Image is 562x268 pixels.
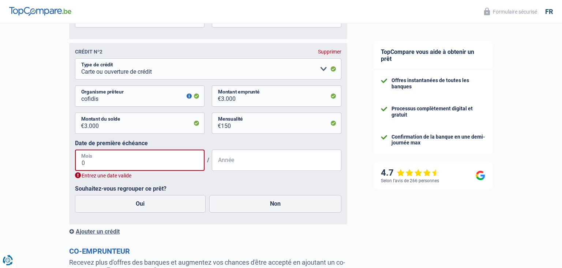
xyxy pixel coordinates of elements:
[75,49,102,55] div: Crédit nº2
[391,134,485,146] div: Confirmation de la banque en une demi-journée max
[391,106,485,118] div: Processus complètement digital et gratuit
[75,140,341,147] label: Date de première échéance
[9,7,71,16] img: TopCompare Logo
[209,195,342,213] label: Non
[374,41,492,70] div: TopCompare vous aide à obtenir un prêt
[545,8,553,16] div: fr
[318,49,341,55] div: Supprimer
[381,168,440,178] div: 4.7
[75,195,206,213] label: Oui
[381,178,439,183] div: Selon l’avis de 266 personnes
[480,5,542,18] button: Formulaire sécurisé
[212,150,341,171] input: AAAA
[75,185,341,192] label: Souhaitez-vous regrouper ce prêt?
[69,228,347,235] div: Ajouter un crédit
[391,77,485,90] div: Offres instantanées de toutes les banques
[75,113,84,134] span: €
[205,157,212,164] span: /
[75,172,341,179] div: Entrez une date valide
[75,150,205,171] input: MM
[212,113,221,134] span: €
[69,247,347,256] h2: Co-emprunteur
[212,85,221,107] span: €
